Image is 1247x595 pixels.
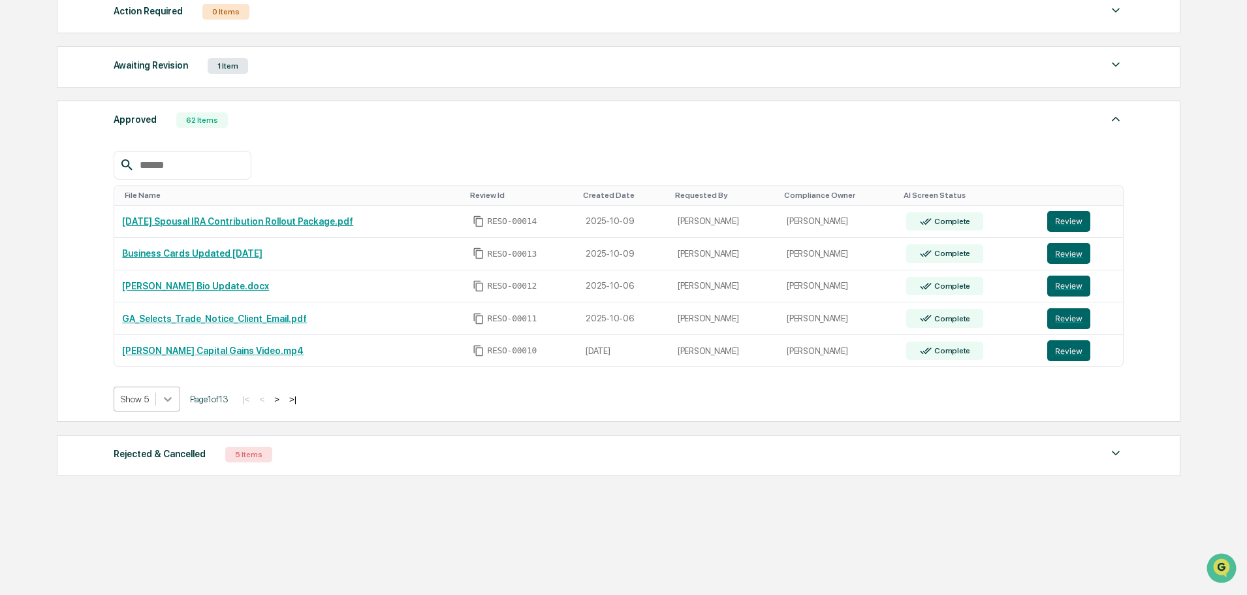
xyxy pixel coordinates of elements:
[114,57,188,74] div: Awaiting Revision
[114,111,157,128] div: Approved
[932,217,970,226] div: Complete
[487,249,537,259] span: RESO-00013
[1108,57,1124,72] img: caret
[1047,340,1115,361] a: Review
[122,314,307,324] a: GA_Selects_Trade_Notice_Client_Email.pdf
[122,281,269,291] a: [PERSON_NAME] Bio Update.docx
[92,221,158,231] a: Powered byPylon
[670,206,779,238] td: [PERSON_NAME]
[779,270,898,303] td: [PERSON_NAME]
[1047,308,1115,329] a: Review
[670,270,779,303] td: [PERSON_NAME]
[44,113,165,123] div: We're available if you need us!
[1047,211,1090,232] button: Review
[255,394,268,405] button: <
[473,345,484,357] span: Copy Id
[176,112,228,128] div: 62 Items
[1108,3,1124,18] img: caret
[125,191,460,200] div: Toggle SortBy
[1047,276,1115,297] a: Review
[487,314,537,324] span: RESO-00011
[470,191,573,200] div: Toggle SortBy
[1047,243,1115,264] a: Review
[238,394,253,405] button: |<
[1047,243,1090,264] button: Review
[932,346,970,355] div: Complete
[13,27,238,48] p: How can we help?
[1047,211,1115,232] a: Review
[487,346,537,356] span: RESO-00010
[1050,191,1118,200] div: Toggle SortBy
[114,3,183,20] div: Action Required
[270,394,283,405] button: >
[473,216,484,227] span: Copy Id
[932,249,970,258] div: Complete
[583,191,665,200] div: Toggle SortBy
[670,335,779,367] td: [PERSON_NAME]
[578,270,670,303] td: 2025-10-06
[473,280,484,292] span: Copy Id
[578,302,670,335] td: 2025-10-06
[202,4,249,20] div: 0 Items
[26,189,82,202] span: Data Lookup
[904,191,1034,200] div: Toggle SortBy
[675,191,774,200] div: Toggle SortBy
[208,58,248,74] div: 1 Item
[578,335,670,367] td: [DATE]
[285,394,300,405] button: >|
[13,100,37,123] img: 1746055101610-c473b297-6a78-478c-a979-82029cc54cd1
[1205,552,1240,587] iframe: Open customer support
[225,447,272,462] div: 5 Items
[932,314,970,323] div: Complete
[784,191,893,200] div: Toggle SortBy
[89,159,167,183] a: 🗄️Attestations
[114,445,206,462] div: Rejected & Cancelled
[779,238,898,270] td: [PERSON_NAME]
[1047,340,1090,361] button: Review
[44,100,214,113] div: Start new chat
[1108,111,1124,127] img: caret
[1047,276,1090,297] button: Review
[779,302,898,335] td: [PERSON_NAME]
[1047,308,1090,329] button: Review
[190,394,229,404] span: Page 1 of 13
[487,281,537,291] span: RESO-00012
[487,216,537,227] span: RESO-00014
[222,104,238,120] button: Start new chat
[8,184,87,208] a: 🔎Data Lookup
[779,206,898,238] td: [PERSON_NAME]
[95,166,105,176] div: 🗄️
[779,335,898,367] td: [PERSON_NAME]
[26,165,84,178] span: Preclearance
[13,166,24,176] div: 🖐️
[473,313,484,325] span: Copy Id
[670,238,779,270] td: [PERSON_NAME]
[473,248,484,259] span: Copy Id
[108,165,162,178] span: Attestations
[122,248,262,259] a: Business Cards Updated [DATE]
[932,281,970,291] div: Complete
[8,159,89,183] a: 🖐️Preclearance
[130,221,158,231] span: Pylon
[578,206,670,238] td: 2025-10-09
[13,191,24,201] div: 🔎
[122,346,304,356] a: [PERSON_NAME] Capital Gains Video.mp4
[578,238,670,270] td: 2025-10-09
[1108,445,1124,461] img: caret
[122,216,353,227] a: [DATE] Spousal IRA Contribution Rollout Package.pdf
[670,302,779,335] td: [PERSON_NAME]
